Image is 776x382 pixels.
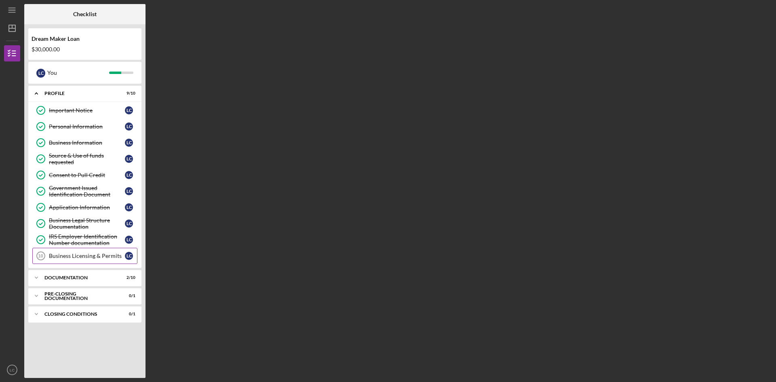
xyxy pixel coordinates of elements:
div: Dream Maker Loan [32,36,138,42]
button: LC [4,362,20,378]
div: L C [125,236,133,244]
div: Profile [44,91,115,96]
a: Important NoticeLC [32,102,137,118]
div: $30,000.00 [32,46,138,53]
div: Documentation [44,275,115,280]
div: Closing Conditions [44,312,115,317]
div: 2 / 10 [121,275,135,280]
a: 10Business Licensing & PermitsLC [32,248,137,264]
div: L C [125,106,133,114]
div: Business Legal Structure Documentation [49,217,125,230]
a: Application InformationLC [32,199,137,215]
div: You [47,66,109,80]
div: 0 / 1 [121,293,135,298]
div: Important Notice [49,107,125,114]
div: L C [125,187,133,195]
a: Consent to Pull CreditLC [32,167,137,183]
div: L C [125,203,133,211]
text: LC [10,368,15,372]
a: IRS Employer Identification Number documentationLC [32,232,137,248]
div: L C [125,219,133,228]
div: Consent to Pull Credit [49,172,125,178]
div: L C [125,171,133,179]
div: L C [125,155,133,163]
div: Application Information [49,204,125,211]
div: Government Issued Identification Document [49,185,125,198]
a: Personal InformationLC [32,118,137,135]
div: L C [125,122,133,131]
div: IRS Employer Identification Number documentation [49,233,125,246]
tspan: 10 [38,253,43,258]
div: Business Licensing & Permits [49,253,125,259]
div: Source & Use of funds requested [49,152,125,165]
a: Source & Use of funds requestedLC [32,151,137,167]
div: 9 / 10 [121,91,135,96]
div: Business Information [49,139,125,146]
a: Government Issued Identification DocumentLC [32,183,137,199]
div: L C [36,69,45,78]
div: L C [125,139,133,147]
a: Business InformationLC [32,135,137,151]
div: L C [125,252,133,260]
a: Business Legal Structure DocumentationLC [32,215,137,232]
div: Pre-Closing Documentation [44,291,115,301]
b: Checklist [73,11,97,17]
div: Personal Information [49,123,125,130]
div: 0 / 1 [121,312,135,317]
